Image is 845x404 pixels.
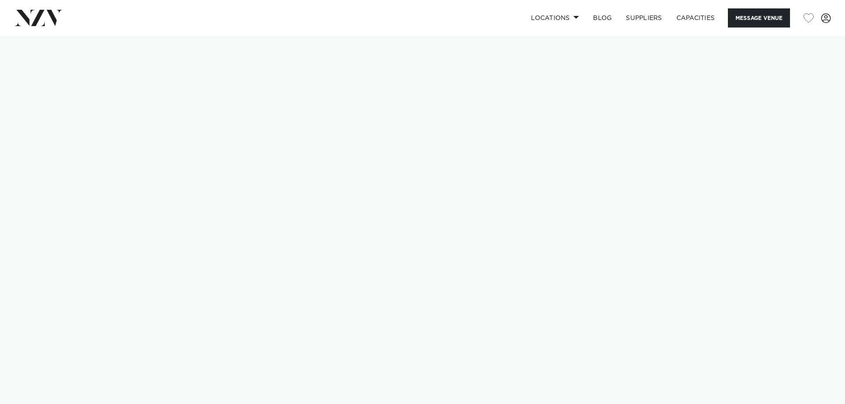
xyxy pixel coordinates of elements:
a: Locations [524,8,586,27]
a: Capacities [669,8,722,27]
a: SUPPLIERS [619,8,669,27]
a: BLOG [586,8,619,27]
img: nzv-logo.png [14,10,63,26]
button: Message Venue [728,8,790,27]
